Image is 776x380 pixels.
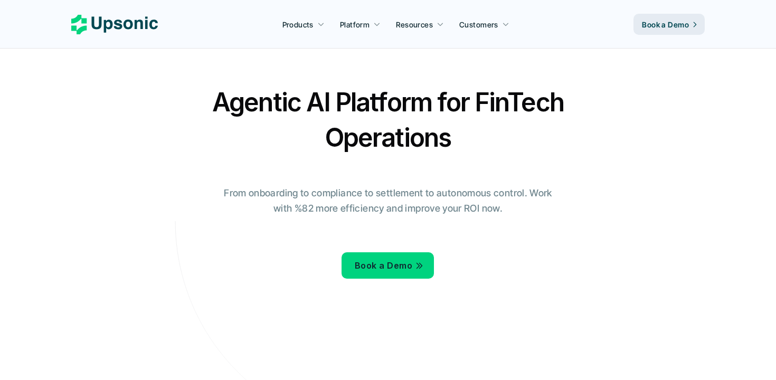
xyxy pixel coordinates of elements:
p: Platform [340,19,370,30]
p: Resources [396,19,433,30]
p: Products [282,19,314,30]
h2: Agentic AI Platform for FinTech Operations [203,84,573,155]
p: From onboarding to compliance to settlement to autonomous control. Work with %82 more efficiency ... [216,186,560,216]
p: Customers [459,19,498,30]
a: Book a Demo [342,252,434,279]
p: Book a Demo [355,258,412,273]
a: Products [276,15,331,34]
a: Book a Demo [633,14,705,35]
p: Book a Demo [642,19,689,30]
